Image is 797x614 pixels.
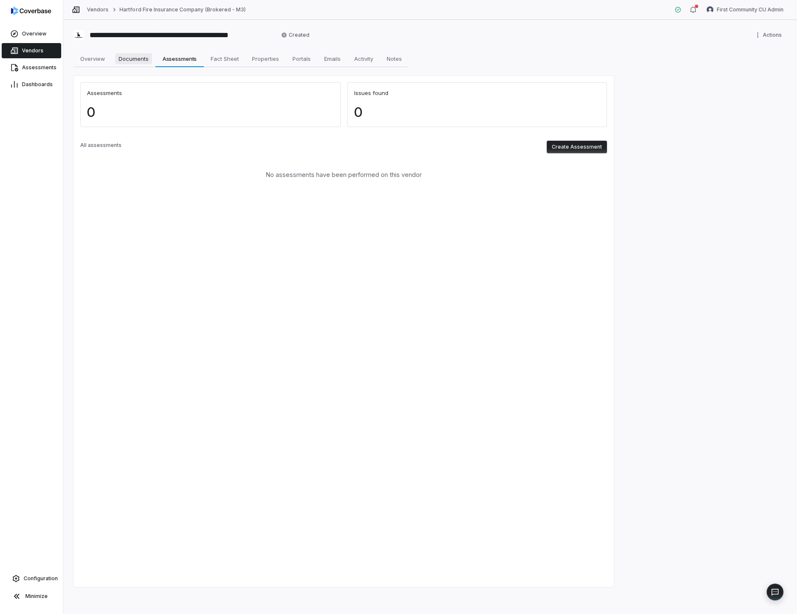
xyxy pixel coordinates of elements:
span: Created [281,32,309,38]
button: Create Assessment [547,141,607,153]
span: Activity [351,53,377,64]
button: Minimize [3,588,60,605]
a: Assessments [2,60,61,75]
span: Overview [22,30,46,37]
span: Overview [77,53,108,64]
span: Dashboards [22,81,53,88]
span: Properties [249,53,282,64]
div: 0 [80,104,341,127]
img: Coverbase logo [11,7,51,15]
button: More actions [752,29,787,41]
div: Assessments [80,82,341,104]
span: Emails [321,53,344,64]
img: First Community CU Admin avatar [707,6,713,13]
p: All assessments [80,142,122,152]
span: Vendors [22,47,43,54]
a: Overview [2,26,61,41]
a: Configuration [3,571,60,586]
div: Issues found [347,82,607,104]
span: Fact Sheet [207,53,242,64]
span: Configuration [24,575,58,582]
div: 0 [347,104,607,127]
a: Hartford Fire Insurance Company (Brokered - M3) [119,6,246,13]
span: Notes [383,53,405,64]
span: Assessments [22,64,57,71]
span: First Community CU Admin [717,6,783,13]
a: Dashboards [2,77,61,92]
span: Documents [115,53,152,64]
span: Minimize [25,593,48,600]
span: No assessments have been performed on this vendor [266,157,422,179]
span: Portals [289,53,314,64]
a: Vendors [2,43,61,58]
a: Vendors [87,6,108,13]
span: Assessments [159,53,201,64]
button: First Community CU Admin avatarFirst Community CU Admin [702,3,789,16]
